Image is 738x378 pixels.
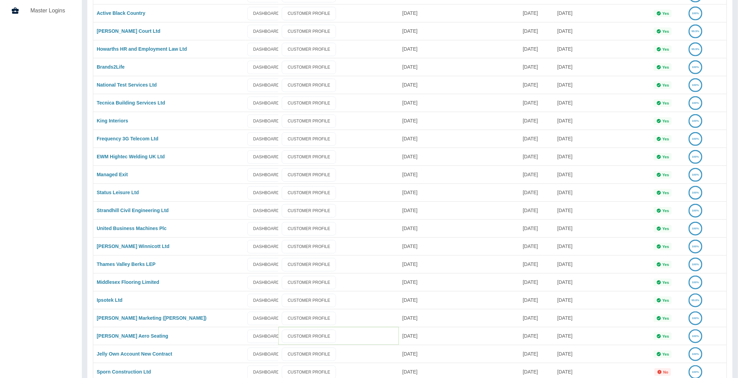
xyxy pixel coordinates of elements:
div: 22 Apr 2025 [554,219,588,237]
a: CUSTOMER PROFILE [282,168,336,182]
div: 14 Aug 2025 [399,201,519,219]
div: 02 Aug 2025 [519,309,554,327]
a: CUSTOMER PROFILE [282,115,336,128]
div: 10 Apr 2025 [554,237,588,255]
div: 10 Apr 2025 [554,94,588,112]
div: 10 Apr 2025 [554,112,588,130]
a: DASHBOARD [247,258,285,271]
a: DASHBOARD [247,330,285,343]
a: DASHBOARD [247,150,285,164]
text: 100% [692,263,699,266]
a: CUSTOMER PROFILE [282,150,336,164]
div: Not all required reports for this customer were uploaded for the latest usage month. [654,368,671,376]
a: 100% [689,315,702,321]
text: 99.9% [692,48,700,51]
a: CUSTOMER PROFILE [282,258,336,271]
div: 18 Aug 2025 [519,58,554,76]
a: 100% [689,333,702,339]
a: Middlesex Flooring Limited [97,279,159,285]
a: Status Leisure Ltd [97,190,139,195]
div: 08 Aug 2025 [399,273,519,291]
a: Thames Valley Berks LEP [97,261,155,267]
div: 19 Aug 2025 [399,148,519,166]
a: King Interiors [97,118,128,123]
a: CUSTOMER PROFILE [282,330,336,343]
a: 100% [689,82,702,88]
a: 99.9% [689,28,702,34]
a: 100% [689,190,702,195]
div: 18 Aug 2025 [519,76,554,94]
a: 100% [689,10,702,16]
a: Sporn Construction Ltd [97,369,151,375]
a: DASHBOARD [247,7,285,20]
div: 18 Aug 2025 [519,4,554,22]
a: CUSTOMER PROFILE [282,222,336,236]
div: 20 Nov 2024 [554,345,588,363]
div: 18 Aug 2025 [399,166,519,183]
h5: Master Logins [30,7,71,15]
a: CUSTOMER PROFILE [282,294,336,307]
div: 11 Aug 2025 [519,183,554,201]
div: 13 Aug 2025 [519,148,554,166]
div: 21 Aug 2025 [399,94,519,112]
p: Yes [663,137,669,141]
a: 100% [689,261,702,267]
a: Brands2Life [97,64,125,70]
text: 100% [692,317,699,320]
a: 100% [689,226,702,231]
a: 100% [689,208,702,213]
a: CUSTOMER PROFILE [282,348,336,361]
a: DASHBOARD [247,132,285,146]
a: CUSTOMER PROFILE [282,79,336,92]
div: 07 Dec 2024 [554,166,588,183]
a: 100% [689,243,702,249]
div: 07 Aug 2025 [519,255,554,273]
a: CUSTOMER PROFILE [282,97,336,110]
a: 100% [689,136,702,141]
a: DASHBOARD [247,276,285,289]
a: CUSTOMER PROFILE [282,276,336,289]
a: National Test Services Ltd [97,82,157,88]
a: DASHBOARD [247,168,285,182]
text: 100% [692,137,699,140]
a: Active Black Country [97,10,145,16]
div: 20 Aug 2025 [399,130,519,148]
div: 30 Jul 2025 [519,345,554,363]
a: DASHBOARD [247,43,285,56]
a: 100% [689,351,702,357]
div: 20 Aug 2025 [519,22,554,40]
p: Yes [663,11,669,16]
div: 04 Aug 2025 [399,345,519,363]
text: 100% [692,66,699,69]
div: 10 Apr 2025 [554,291,588,309]
text: 99.8% [692,299,700,302]
text: 100% [692,335,699,338]
div: 10 Apr 2025 [554,255,588,273]
div: 10 Apr 2025 [554,40,588,58]
p: Yes [663,352,669,356]
a: CUSTOMER PROFILE [282,7,336,20]
p: Yes [663,227,669,231]
text: 100% [692,83,699,87]
div: 11 Aug 2025 [399,237,519,255]
div: 10 Apr 2025 [554,309,588,327]
a: Jelly Own Account New Contract [97,351,172,357]
a: CUSTOMER PROFILE [282,312,336,325]
a: Howarths HR and Employment Law Ltd [97,46,187,52]
p: Yes [663,83,669,87]
p: Yes [663,29,669,33]
text: 100% [692,227,699,230]
div: 07 Aug 2025 [399,309,519,327]
text: 100% [692,155,699,158]
div: 21 Aug 2025 [399,112,519,130]
a: 100% [689,279,702,285]
div: 10 Apr 2025 [554,22,588,40]
text: 100% [692,352,699,356]
a: 99.9% [689,46,702,52]
p: Yes [663,298,669,302]
p: Yes [663,245,669,249]
a: DASHBOARD [247,312,285,325]
div: 10 Apr 2025 [554,4,588,22]
div: 18 Aug 2025 [519,112,554,130]
div: 15 Aug 2025 [519,94,554,112]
